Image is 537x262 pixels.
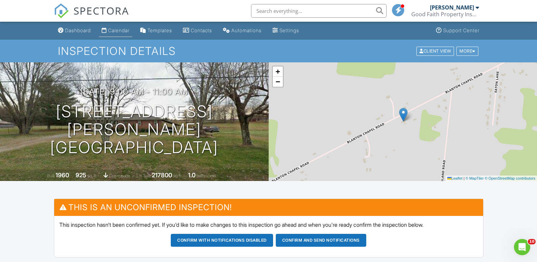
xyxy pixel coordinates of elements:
img: Marker [399,108,408,122]
div: Dashboard [65,27,91,33]
h1: [STREET_ADDRESS][PERSON_NAME] [GEOGRAPHIC_DATA] [11,103,258,156]
a: SPECTORA [54,9,129,23]
a: Zoom in [273,66,283,77]
a: Templates [138,24,175,37]
span: Built [47,173,55,178]
div: Automations [231,27,262,33]
a: Calendar [99,24,132,37]
button: Confirm with notifications disabled [171,234,273,247]
span: Lot Size [137,173,151,178]
a: © OpenStreetMap contributors [485,176,535,180]
h1: Inspection Details [58,45,479,57]
a: Contacts [180,24,215,37]
div: Settings [280,27,299,33]
a: Client View [416,48,456,53]
a: Support Center [433,24,482,37]
a: Zoom out [273,77,283,87]
iframe: Intercom live chat [514,239,530,255]
div: Calendar [108,27,129,33]
button: Confirm and send notifications [276,234,366,247]
a: Automations (Basic) [220,24,264,37]
h3: [DATE] 9:00 am - 11:00 am [80,87,188,96]
span: sq.ft. [173,173,182,178]
span: SPECTORA [74,3,129,18]
a: Leaflet [447,176,462,180]
div: Good Faith Property Inspections, LLC [411,11,479,18]
div: More [456,46,478,56]
span: crawlspace [109,173,130,178]
p: This inspection hasn't been confirmed yet. If you'd like to make changes to this inspection go ah... [59,221,478,228]
span: | [463,176,464,180]
a: Dashboard [55,24,94,37]
span: bathrooms [197,173,216,178]
div: 217800 [152,172,172,179]
div: 1960 [56,172,69,179]
div: Templates [147,27,172,33]
img: The Best Home Inspection Software - Spectora [54,3,69,18]
span: − [275,77,280,86]
span: + [275,67,280,76]
div: [PERSON_NAME] [430,4,474,11]
a: Settings [270,24,302,37]
div: Client View [416,46,454,56]
div: 925 [76,172,86,179]
a: © MapTiler [466,176,484,180]
div: 1.0 [188,172,195,179]
span: 10 [528,239,536,244]
span: sq. ft. [87,173,97,178]
h3: This is an Unconfirmed Inspection! [54,199,483,216]
input: Search everything... [251,4,387,18]
div: Support Center [443,27,479,33]
div: Contacts [191,27,212,33]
